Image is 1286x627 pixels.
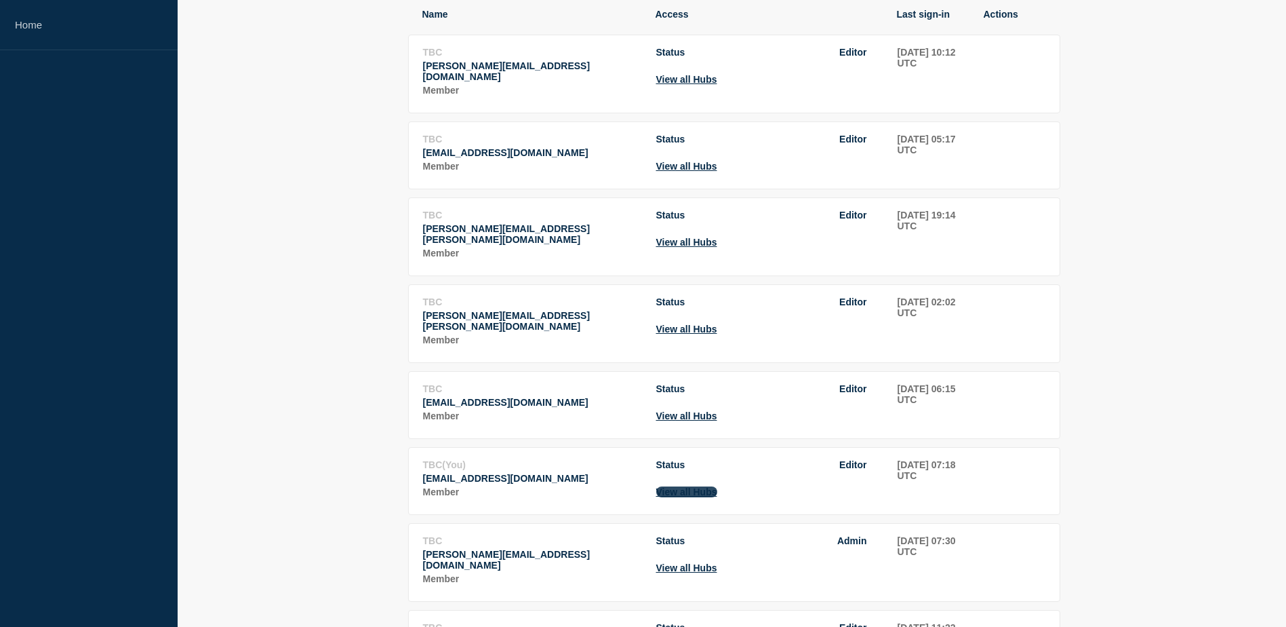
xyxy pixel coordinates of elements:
[656,459,685,470] span: Status
[656,297,685,307] span: Status
[839,47,866,58] span: Editor
[423,47,641,58] p: Name: TBC
[423,383,641,394] p: Name: TBC
[423,535,641,546] p: Name: TBC
[423,60,641,82] p: Email: shishir.shukla@bottomline.com
[423,210,443,221] span: TBC
[656,324,717,335] button: View all Hubs
[423,248,641,259] p: Role: Member
[897,133,970,175] td: Last sign-in: 2025-08-19 05:17 UTC
[897,383,970,425] td: Last sign-in: 2025-08-26 06:15 UTC
[423,335,641,345] p: Role: Member
[984,133,1046,175] td: Actions
[442,459,466,470] span: (You)
[896,8,969,20] th: Last sign-in
[423,210,641,221] p: Name: TBC
[984,296,1046,349] td: Actions
[423,487,641,497] p: Role: Member
[656,487,717,497] button: View all Hubs
[423,459,443,470] span: TBC
[656,210,685,221] span: Status
[984,209,1046,262] td: Actions
[423,134,641,145] p: Name: TBC
[656,459,867,470] li: Access to Hub Status with role Editor
[984,459,1046,501] td: Actions
[656,383,867,394] li: Access to Hub Status with role Editor
[984,383,1046,425] td: Actions
[423,134,443,145] span: TBC
[423,223,641,245] p: Email: fabian.wostal@bottomline.com
[897,296,970,349] td: Last sign-in: 2025-08-23 02:02 UTC
[423,411,641,421] p: Role: Member
[839,210,866,221] span: Editor
[656,411,717,421] button: View all Hubs
[423,459,641,470] p: Name: TBC
[984,46,1046,99] td: Actions
[839,459,866,470] span: Editor
[656,535,685,546] span: Status
[656,535,867,546] li: Access to Hub Status with role Admin
[423,549,641,571] p: Email: sourabh.banerjee@bottomline.com
[656,237,717,248] button: View all Hubs
[656,74,717,85] button: View all Hubs
[656,210,867,221] li: Access to Hub Status with role Editor
[656,563,717,573] button: View all Hubs
[984,535,1046,588] td: Actions
[423,310,641,332] p: Email: sweta.swain@bottomline.com
[656,134,685,145] span: Status
[839,383,866,394] span: Editor
[839,297,866,307] span: Editor
[423,397,641,408] p: Email: tusara.dash@bottomline.com
[423,297,443,307] span: TBC
[839,134,866,145] span: Editor
[423,161,641,172] p: Role: Member
[897,209,970,262] td: Last sign-in: 2025-05-24 19:14 UTC
[656,383,685,394] span: Status
[656,47,685,58] span: Status
[656,134,867,145] li: Access to Hub Status with role Editor
[423,47,443,58] span: TBC
[423,573,641,584] p: Role: Member
[423,85,641,96] p: Role: Member
[897,459,970,501] td: Last sign-in: 2025-08-26 07:18 UTC
[422,8,641,20] th: Name
[423,297,641,307] p: Name: TBC
[656,47,867,58] li: Access to Hub Status with role Editor
[656,297,867,307] li: Access to Hub Status with role Editor
[656,161,717,172] button: View all Hubs
[983,8,1045,20] th: Actions
[897,535,970,588] td: Last sign-in: 2025-08-22 07:30 UTC
[423,473,641,484] p: Email: kuldeep.singh@bottomline.com
[897,46,970,99] td: Last sign-in: 2025-08-15 10:12 UTC
[837,535,867,546] span: Admin
[423,535,443,546] span: TBC
[655,8,883,20] th: Access
[423,147,641,158] p: Email: piyush.gautam@bottomline.com
[423,383,443,394] span: TBC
